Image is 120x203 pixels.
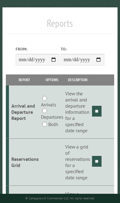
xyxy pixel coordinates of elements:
td: Reservations Grid [9,139,40,186]
th: Report [9,74,40,85]
label: Both [48,121,58,128]
td: Arrival and Departure Report [9,86,40,139]
label: Arrivals [41,101,56,108]
th: Options [40,74,64,85]
td: View a grid of reservations for a specified date range [64,139,91,186]
label: Departures [41,113,63,121]
label: From: [16,46,59,52]
label: To: [61,46,104,52]
h1: Reports [6,17,114,34]
td: View the arrival and departure information for a specified date range [64,86,91,139]
th: Description [64,74,91,85]
small: © Campground Commander LLC. All rights reserved. [25,196,95,200]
